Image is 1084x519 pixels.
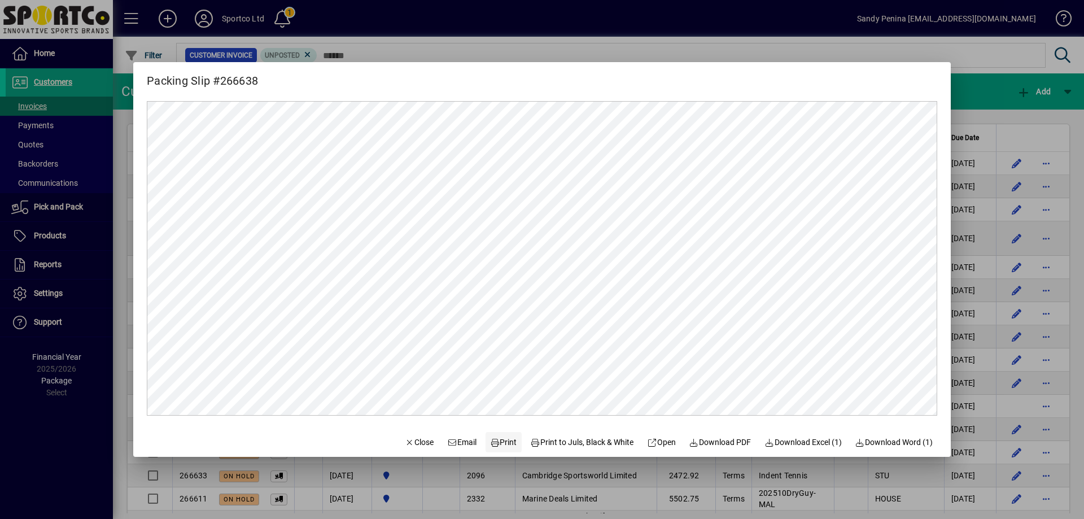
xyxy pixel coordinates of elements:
button: Download Excel (1) [760,432,846,452]
button: Close [400,432,439,452]
button: Download Word (1) [851,432,938,452]
span: Print to Juls, Black & White [531,437,634,448]
span: Download Excel (1) [764,437,842,448]
button: Print [486,432,522,452]
button: Print to Juls, Black & White [526,432,639,452]
button: Email [443,432,481,452]
a: Open [642,432,680,452]
span: Close [405,437,434,448]
a: Download PDF [685,432,756,452]
h2: Packing Slip #266638 [133,62,272,90]
span: Print [490,437,517,448]
span: Open [647,437,676,448]
span: Email [447,437,477,448]
span: Download Word (1) [855,437,933,448]
span: Download PDF [689,437,751,448]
